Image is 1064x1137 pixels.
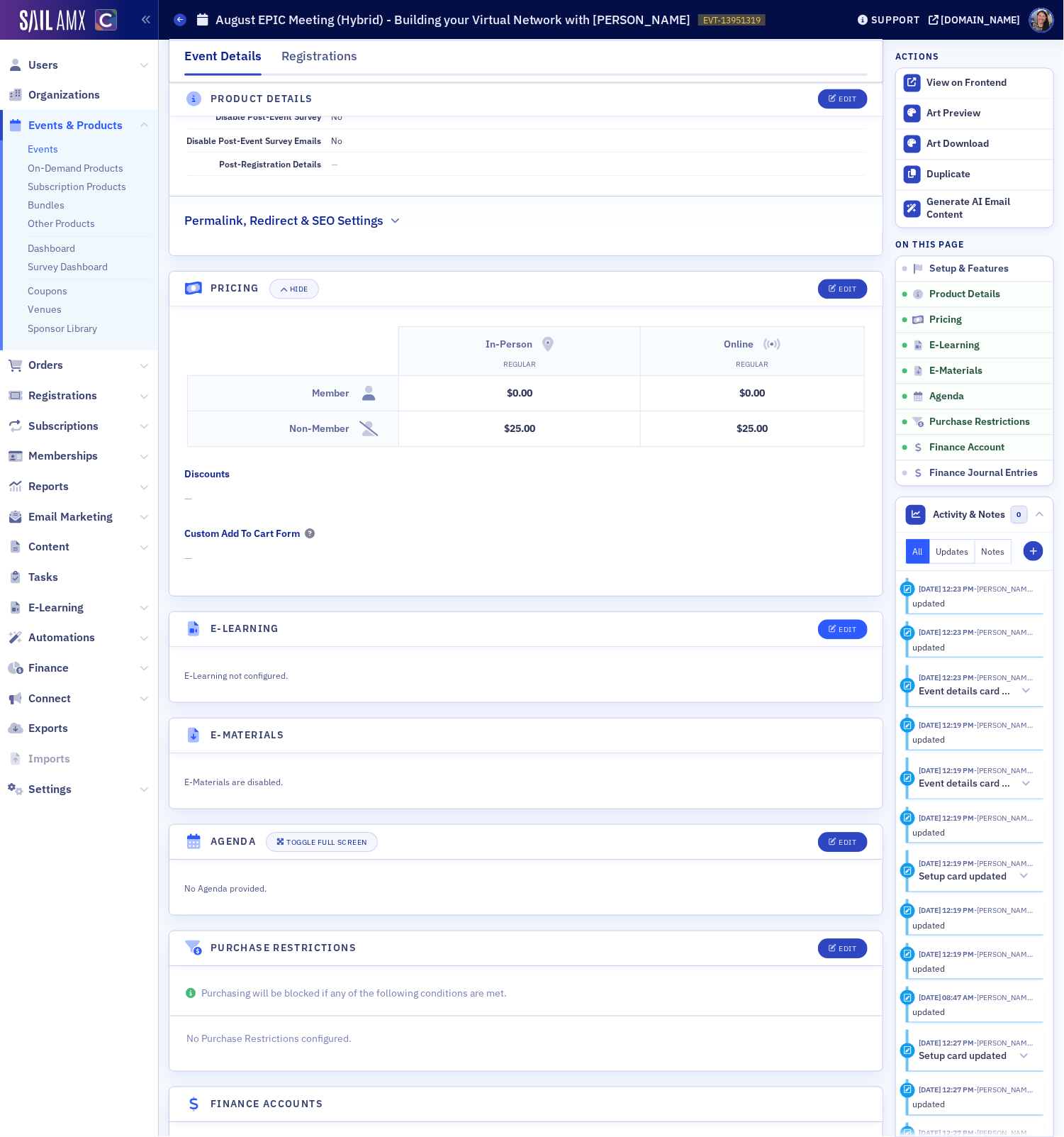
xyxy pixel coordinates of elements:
span: Organizations [28,87,100,103]
button: Event details card updated [919,777,1034,792]
span: — [332,158,339,170]
div: Discounts [184,467,230,482]
a: Art Preview [896,99,1053,128]
span: Lindsay Moore [974,765,1034,775]
a: E-Learning [8,600,84,616]
div: Edit [839,626,856,633]
span: Lindsay Moore [974,813,1034,823]
button: [DOMAIN_NAME] [929,15,1026,25]
time: 8/7/2025 12:19 PM [919,765,974,775]
button: Edit [818,279,867,299]
div: updated [913,826,1034,838]
h4: E-Materials [211,728,284,743]
div: Toggle Full Screen [286,838,366,846]
div: Activity [900,1043,915,1058]
div: Update [900,990,915,1005]
time: 8/7/2025 12:19 PM [919,949,974,959]
a: Subscription Products [28,180,126,193]
a: On-Demand Products [28,162,123,174]
button: Toggle Full Screen [266,832,378,852]
div: Registrations [281,47,357,73]
span: Imports [28,751,70,767]
span: Settings [28,782,72,797]
h2: Permalink, Redirect & SEO Settings [184,211,383,230]
span: Registrations [28,388,97,404]
a: Events & Products [8,118,123,133]
span: Finance Account [929,441,1004,454]
span: Lindsay Moore [974,1038,1034,1048]
button: Edit [818,832,867,852]
a: Events [28,143,58,155]
span: Lindsay Moore [974,672,1034,682]
button: Edit [818,938,867,958]
h4: Product Details [211,91,313,106]
h4: Non-Member [289,421,349,436]
h4: Agenda [211,834,256,849]
a: Coupons [28,284,67,297]
time: 8/7/2025 12:23 PM [919,584,974,594]
span: Users [28,57,58,73]
a: Automations [8,630,95,645]
a: Art Download [896,128,1053,159]
div: Update [900,904,915,919]
span: Content [28,539,69,555]
button: Edit [818,89,867,109]
span: Activity & Notes [934,507,1006,522]
div: updated [913,962,1034,975]
div: [DOMAIN_NAME] [941,13,1021,26]
div: Duplicate [927,168,1046,181]
h5: Event details card updated [919,777,1013,790]
span: $25.00 [504,422,535,435]
div: Edit [839,838,856,846]
dd: No [332,105,866,128]
span: E-Learning [929,339,980,352]
h5: Setup card updated [919,1050,1007,1063]
a: Survey Dashboard [28,260,108,273]
div: E-Learning not configured. [184,667,661,682]
th: Regular [398,357,641,376]
span: Purchase Restrictions [929,416,1030,428]
div: Activity [900,863,915,878]
div: Generate AI Email Content [927,196,1046,221]
div: Event Details [184,47,262,75]
button: Setup card updated [919,869,1034,884]
a: Email Marketing [8,509,113,525]
h4: On this page [895,238,1054,250]
a: Other Products [28,217,95,230]
time: 8/7/2025 12:19 PM [919,905,974,915]
div: Support [871,13,920,26]
span: E-Learning [28,600,84,616]
span: 0 [1011,506,1029,523]
span: Exports [28,721,68,736]
div: Custom Add To Cart Form [184,526,300,541]
h4: E-Learning [211,621,279,636]
span: Lindsay Moore [974,992,1034,1002]
div: Edit [839,96,856,104]
span: — [184,551,868,566]
a: Finance [8,660,69,676]
div: Edit [839,285,856,293]
a: Content [8,539,69,555]
div: View on Frontend [927,77,1046,89]
h4: Online [724,337,754,352]
div: Update [900,811,915,826]
span: Finance [28,660,69,676]
h5: Setup card updated [919,870,1007,883]
span: Post-Registration Details [220,158,322,170]
div: Art Preview [927,107,1046,120]
button: Setup card updated [919,1049,1034,1064]
a: View Homepage [85,9,117,33]
div: Hide [290,285,308,293]
time: 7/18/2025 08:47 AM [919,992,974,1002]
span: Memberships [28,448,98,464]
button: Event details card updated [919,684,1034,699]
span: Disable Post-Event Survey Emails [187,135,322,146]
span: Setup & Features [929,262,1009,275]
a: Dashboard [28,242,75,255]
img: SailAMX [20,10,85,33]
div: Update [900,626,915,640]
span: Finance Journal Entries [929,467,1038,479]
h4: Pricing [211,281,259,296]
div: updated [913,640,1034,653]
a: Orders [8,357,63,373]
